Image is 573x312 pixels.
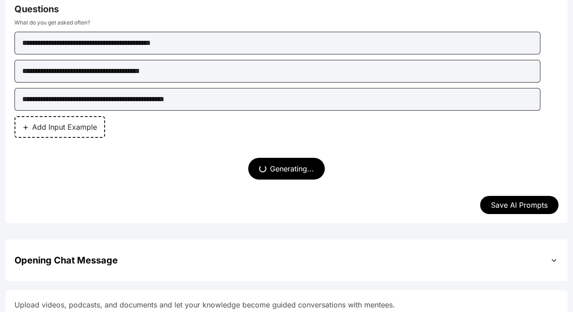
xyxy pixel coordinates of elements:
button: +Add Input Example [14,116,105,138]
div: What do you get asked often? [14,19,559,32]
span: + [23,121,29,133]
button: × [544,64,559,78]
div: Questions [14,3,559,19]
button: Save AI Prompts [480,196,559,214]
button: Generating... [248,158,325,180]
button: × [544,36,559,50]
button: × [544,92,559,107]
p: Upload videos, podcasts, and documents and let your knowledge become guided conversations with me... [14,299,559,310]
h2: Opening Chat Message [14,254,118,267]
